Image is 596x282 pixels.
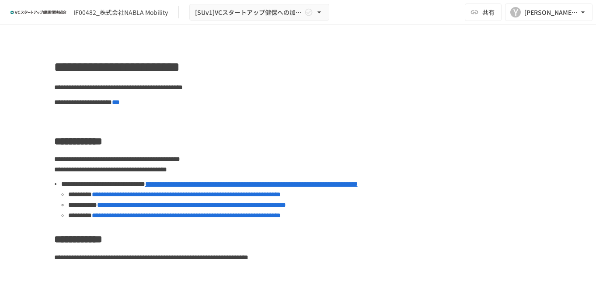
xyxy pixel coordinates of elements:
[465,3,502,21] button: 共有
[510,7,521,17] div: Y
[524,7,579,18] div: [PERSON_NAME][EMAIL_ADDRESS][DOMAIN_NAME]
[195,7,303,18] span: [SUv1]VCスタートアップ健保への加入申請手続き
[482,7,495,17] span: 共有
[73,8,168,17] div: IF00482_株式会社NABLA Mobility
[10,5,66,19] img: ZDfHsVrhrXUoWEWGWYf8C4Fv4dEjYTEDCNvmL73B7ox
[505,3,593,21] button: Y[PERSON_NAME][EMAIL_ADDRESS][DOMAIN_NAME]
[189,4,329,21] button: [SUv1]VCスタートアップ健保への加入申請手続き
